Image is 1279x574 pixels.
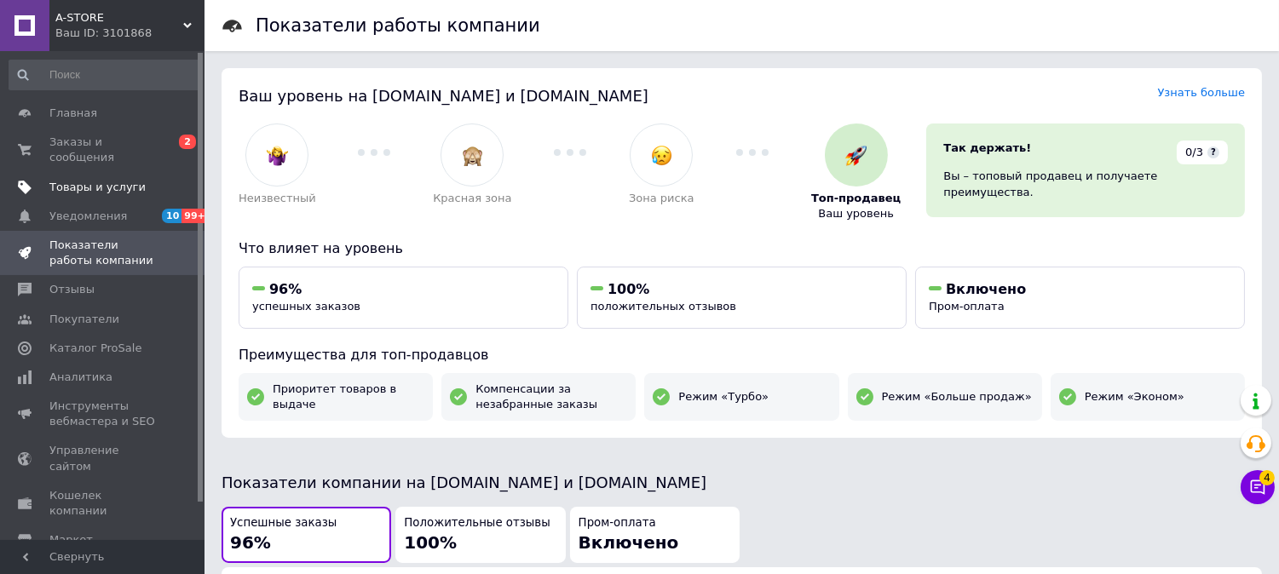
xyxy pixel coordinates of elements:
[49,488,158,519] span: Кошелек компании
[49,106,97,121] span: Главная
[608,281,649,297] span: 100%
[55,26,205,41] div: Ваш ID: 3101868
[49,209,127,224] span: Уведомления
[273,382,424,412] span: Приоритет товаров в выдаче
[49,312,119,327] span: Покупатели
[239,87,648,105] span: Ваш уровень на [DOMAIN_NAME] и [DOMAIN_NAME]
[577,267,907,329] button: 100%положительных отзывов
[252,300,360,313] span: успешных заказов
[811,191,901,206] span: Топ-продавец
[49,341,141,356] span: Каталог ProSale
[678,389,769,405] span: Режим «Турбо»
[651,145,672,166] img: :disappointed_relieved:
[267,145,288,166] img: :woman-shrugging:
[915,267,1245,329] button: ВключеноПром-оплата
[9,60,201,90] input: Поиск
[179,135,196,149] span: 2
[1207,146,1219,158] span: ?
[404,515,550,531] span: Положительные отзывы
[49,443,158,474] span: Управление сайтом
[49,282,95,297] span: Отзывы
[239,240,403,256] span: Что влияет на уровень
[404,532,457,553] span: 100%
[181,209,210,223] span: 99+
[1259,465,1275,480] span: 4
[882,389,1032,405] span: Режим «Больше продаж»
[1177,141,1228,164] div: 0/3
[462,145,483,166] img: :see_no_evil:
[162,209,181,223] span: 10
[269,281,302,297] span: 96%
[629,191,694,206] span: Зона риска
[1085,389,1184,405] span: Режим «Эконом»
[395,507,565,564] button: Положительные отзывы100%
[230,532,271,553] span: 96%
[222,474,706,491] span: Показатели компании на [DOMAIN_NAME] и [DOMAIN_NAME]
[49,135,158,165] span: Заказы и сообщения
[943,169,1228,199] div: Вы – топовый продавец и получаете преимущества.
[579,515,656,531] span: Пром-оплата
[230,515,337,531] span: Успешные заказы
[239,267,568,329] button: 96%успешных заказов
[49,399,158,429] span: Инструменты вебмастера и SEO
[1157,86,1245,99] a: Узнать больше
[49,532,93,548] span: Маркет
[433,191,511,206] span: Красная зона
[222,507,391,564] button: Успешные заказы96%
[570,507,740,564] button: Пром-оплатаВключено
[55,10,183,26] span: A-STORE
[256,15,540,36] h1: Показатели работы компании
[929,300,1005,313] span: Пром-оплата
[818,206,894,221] span: Ваш уровень
[239,191,316,206] span: Неизвестный
[845,145,867,166] img: :rocket:
[943,141,1031,154] span: Так держать!
[239,347,488,363] span: Преимущества для топ-продавцов
[49,180,146,195] span: Товары и услуги
[49,370,112,385] span: Аналитика
[946,281,1026,297] span: Включено
[591,300,736,313] span: положительных отзывов
[579,532,679,553] span: Включено
[1241,470,1275,504] button: Чат с покупателем4
[49,238,158,268] span: Показатели работы компании
[475,382,627,412] span: Компенсации за незабранные заказы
